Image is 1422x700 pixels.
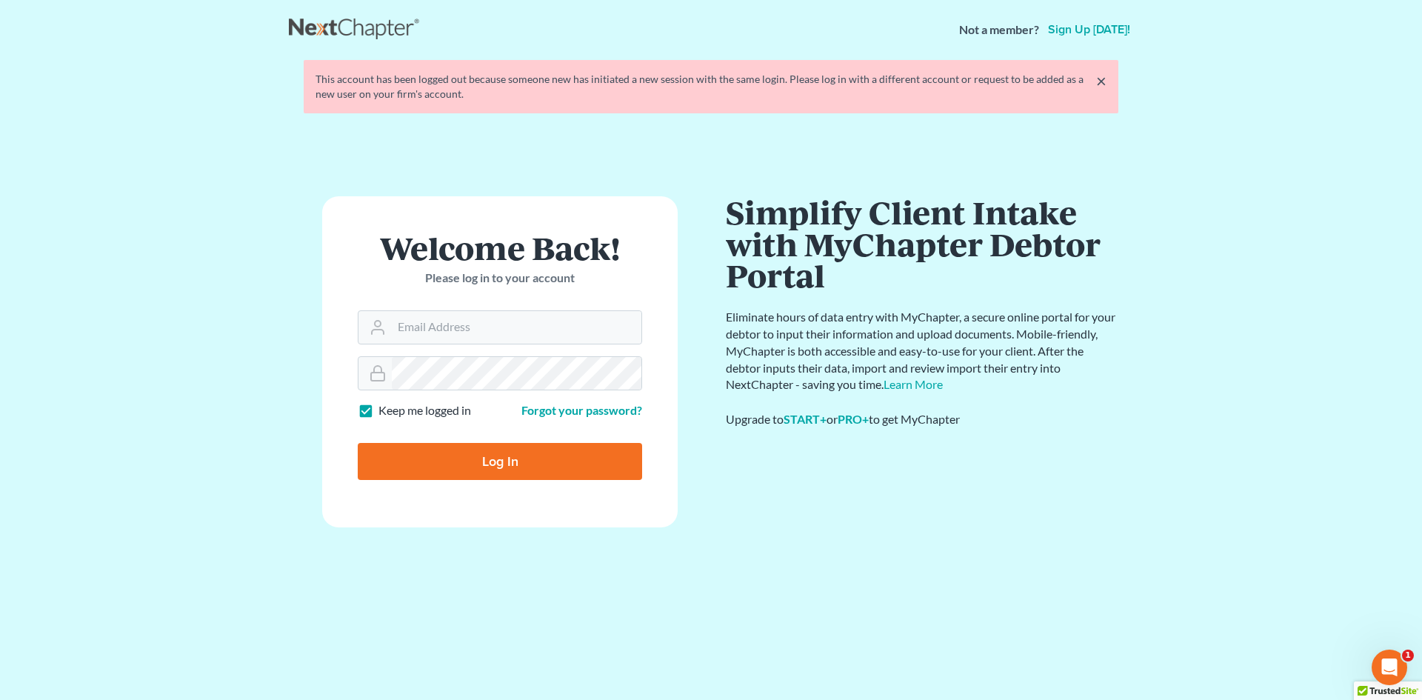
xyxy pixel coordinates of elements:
[316,72,1106,101] div: This account has been logged out because someone new has initiated a new session with the same lo...
[838,412,869,426] a: PRO+
[392,311,641,344] input: Email Address
[358,232,642,264] h1: Welcome Back!
[784,412,827,426] a: START+
[358,270,642,287] p: Please log in to your account
[1402,650,1414,661] span: 1
[378,402,471,419] label: Keep me logged in
[726,309,1118,393] p: Eliminate hours of data entry with MyChapter, a secure online portal for your debtor to input the...
[726,196,1118,291] h1: Simplify Client Intake with MyChapter Debtor Portal
[884,377,943,391] a: Learn More
[1045,24,1133,36] a: Sign up [DATE]!
[726,411,1118,428] div: Upgrade to or to get MyChapter
[1096,72,1106,90] a: ×
[358,443,642,480] input: Log In
[521,403,642,417] a: Forgot your password?
[959,21,1039,39] strong: Not a member?
[1372,650,1407,685] iframe: Intercom live chat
